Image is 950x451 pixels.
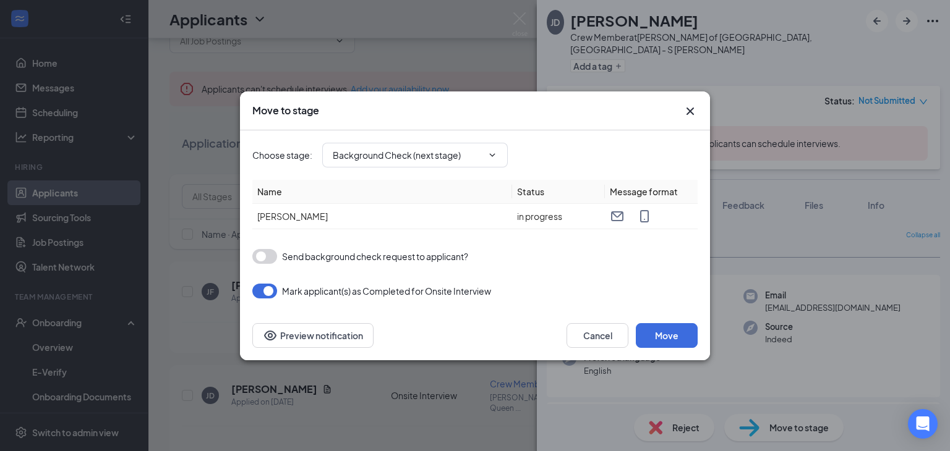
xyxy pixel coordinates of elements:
td: in progress [512,204,605,229]
span: Send background check request to applicant? [282,249,468,264]
button: Move [636,323,698,348]
th: Status [512,180,605,204]
svg: Cross [683,104,698,119]
h3: Move to stage [252,104,319,117]
button: Cancel [567,323,628,348]
th: Name [252,180,512,204]
svg: Email [610,209,625,224]
span: Choose stage : [252,148,312,162]
svg: ChevronDown [487,150,497,160]
button: Close [683,104,698,119]
span: Mark applicant(s) as Completed for Onsite Interview [282,284,491,298]
th: Message format [605,180,698,204]
svg: Eye [263,328,278,343]
button: Preview notificationEye [252,323,374,348]
span: [PERSON_NAME] [257,211,328,222]
svg: MobileSms [637,209,652,224]
div: Open Intercom Messenger [908,409,938,439]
